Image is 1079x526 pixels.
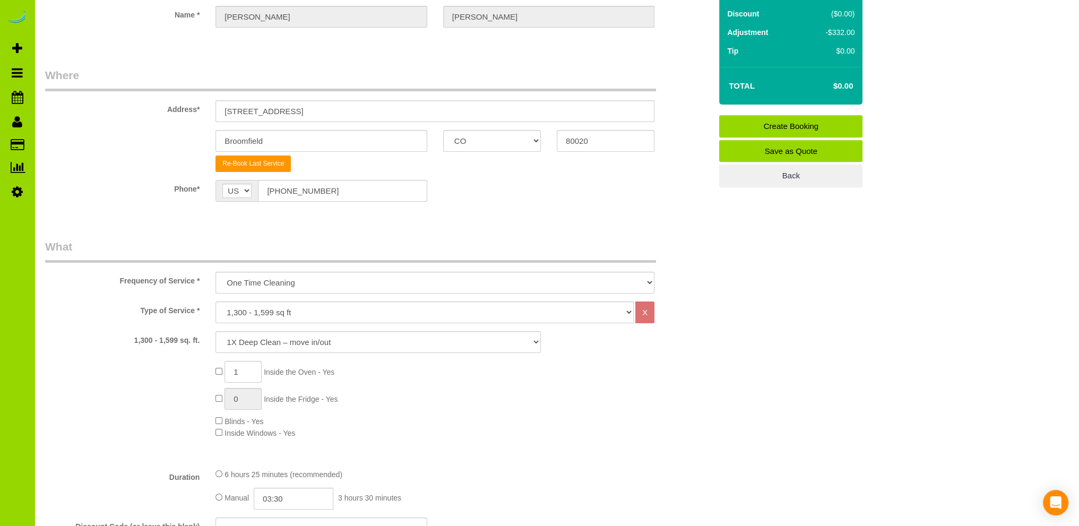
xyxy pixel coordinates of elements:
label: Adjustment [727,27,768,38]
span: Inside the Fridge - Yes [264,395,338,403]
label: Address* [37,100,208,115]
input: City* [215,130,427,152]
label: Frequency of Service * [37,272,208,286]
input: Zip Code* [557,130,654,152]
legend: Where [45,67,656,91]
div: ($0.00) [803,8,854,19]
div: $0.00 [803,46,854,56]
input: Phone* [258,180,427,202]
a: Back [719,165,862,187]
a: Create Booking [719,115,862,137]
span: Inside Windows - Yes [225,429,295,437]
span: 6 hours 25 minutes (recommended) [225,470,342,479]
input: Last Name* [443,6,654,28]
strong: Total [729,81,755,90]
label: Discount [727,8,759,19]
label: 1,300 - 1,599 sq. ft. [37,331,208,346]
span: Inside the Oven - Yes [264,368,334,376]
button: Re-Book Last Service [215,156,291,172]
span: Manual [225,494,249,502]
label: Duration [37,468,208,482]
input: First Name* [215,6,427,28]
label: Tip [727,46,738,56]
label: Name * [37,6,208,20]
a: Save as Quote [719,140,862,162]
label: Phone* [37,180,208,194]
span: 3 hours 30 minutes [338,494,401,502]
label: Type of Service * [37,301,208,316]
img: Automaid Logo [6,11,28,25]
span: Blinds - Yes [225,417,263,426]
div: -$332.00 [803,27,854,38]
div: Open Intercom Messenger [1043,490,1068,515]
h4: $0.00 [801,82,853,91]
legend: What [45,239,656,263]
